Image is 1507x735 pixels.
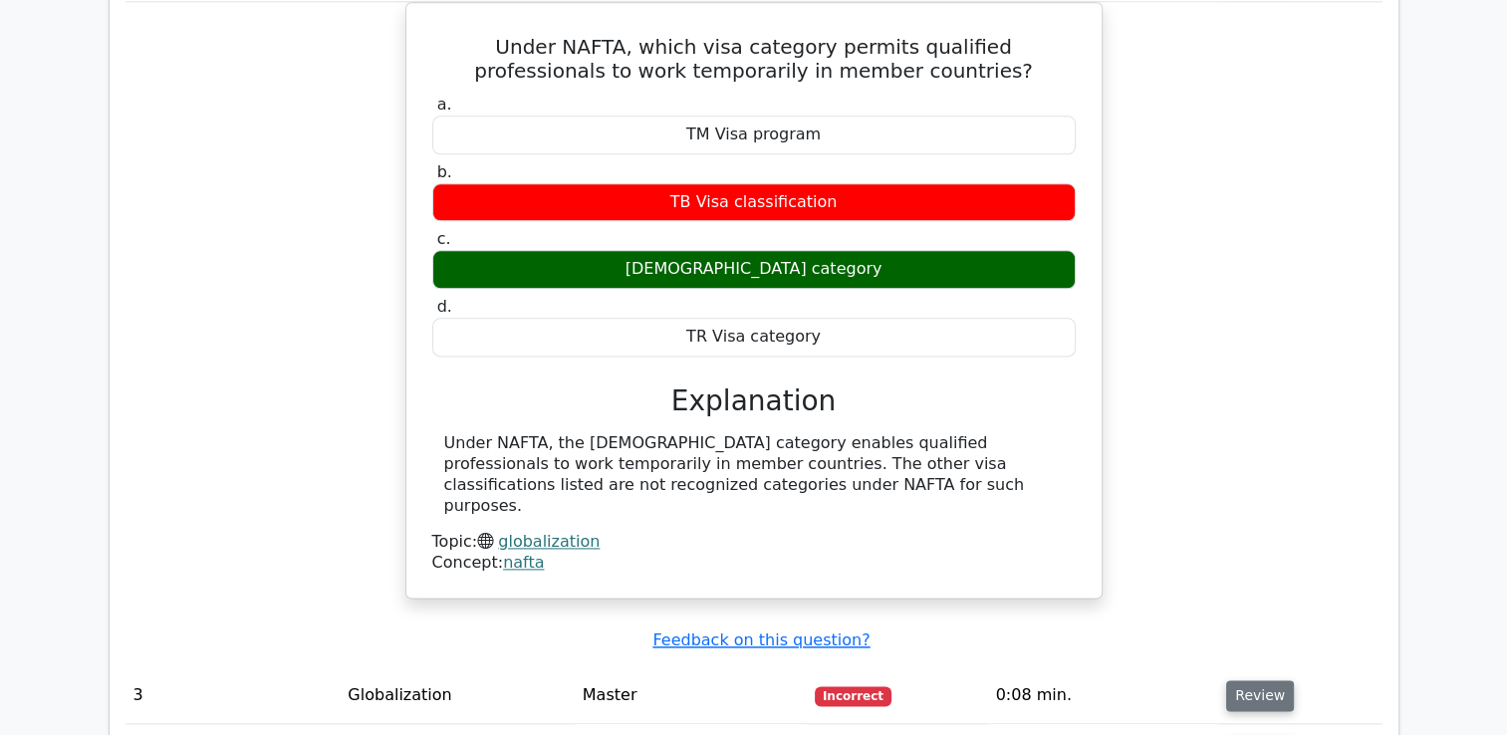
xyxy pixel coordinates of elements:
[432,318,1076,357] div: TR Visa category
[437,162,452,181] span: b.
[815,686,891,706] span: Incorrect
[432,116,1076,154] div: TM Visa program
[437,95,452,114] span: a.
[498,532,600,551] a: globalization
[430,35,1078,83] h5: Under NAFTA, which visa category permits qualified professionals to work temporarily in member co...
[503,553,544,572] a: nafta
[437,297,452,316] span: d.
[432,532,1076,553] div: Topic:
[988,667,1219,724] td: 0:08 min.
[1226,680,1294,711] button: Review
[575,667,807,724] td: Master
[432,183,1076,222] div: TB Visa classification
[652,630,870,649] a: Feedback on this question?
[432,250,1076,289] div: [DEMOGRAPHIC_DATA] category
[437,229,451,248] span: c.
[444,433,1064,516] div: Under NAFTA, the [DEMOGRAPHIC_DATA] category enables qualified professionals to work temporarily ...
[432,553,1076,574] div: Concept:
[340,667,574,724] td: Globalization
[126,667,341,724] td: 3
[444,384,1064,418] h3: Explanation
